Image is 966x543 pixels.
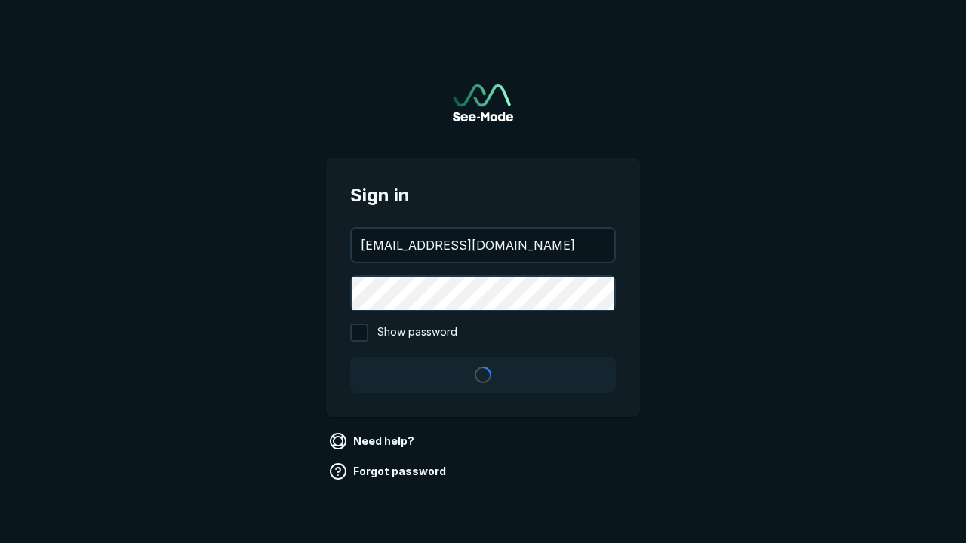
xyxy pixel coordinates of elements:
a: Forgot password [326,459,452,483]
a: Go to sign in [453,84,513,121]
input: your@email.com [352,229,614,262]
span: Show password [377,324,457,342]
span: Sign in [350,182,616,209]
img: See-Mode Logo [453,84,513,121]
a: Need help? [326,429,420,453]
